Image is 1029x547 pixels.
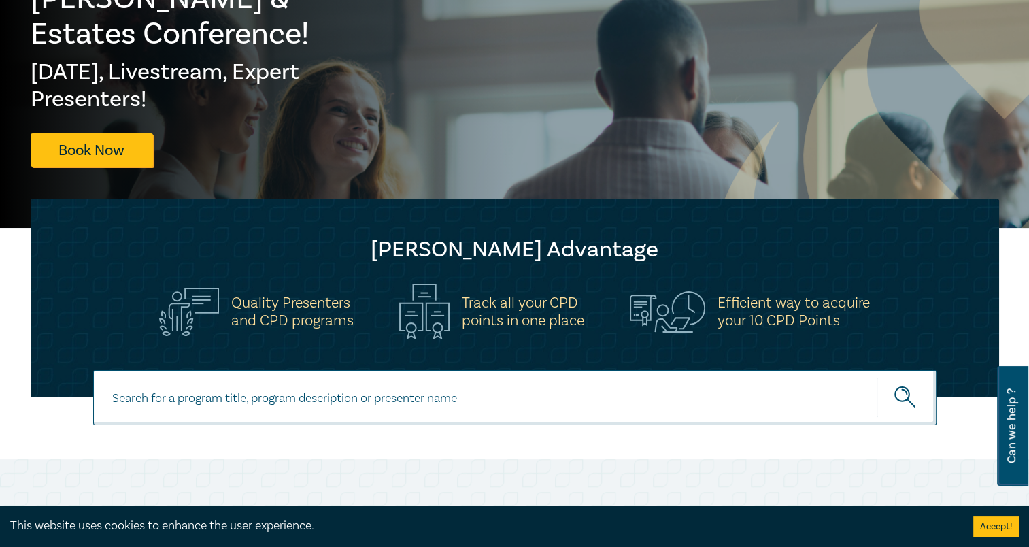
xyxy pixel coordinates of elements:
[231,294,354,329] h5: Quality Presenters and CPD programs
[973,516,1019,537] button: Accept cookies
[58,236,972,263] h2: [PERSON_NAME] Advantage
[31,133,153,167] a: Book Now
[159,288,219,336] img: Quality Presenters<br>and CPD programs
[718,294,870,329] h5: Efficient way to acquire your 10 CPD Points
[10,517,953,535] div: This website uses cookies to enhance the user experience.
[1005,374,1018,478] span: Can we help ?
[462,294,584,329] h5: Track all your CPD points in one place
[399,284,450,339] img: Track all your CPD<br>points in one place
[93,370,937,425] input: Search for a program title, program description or presenter name
[630,291,705,332] img: Efficient way to acquire<br>your 10 CPD Points
[31,59,335,113] h2: [DATE], Livestream, Expert Presenters!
